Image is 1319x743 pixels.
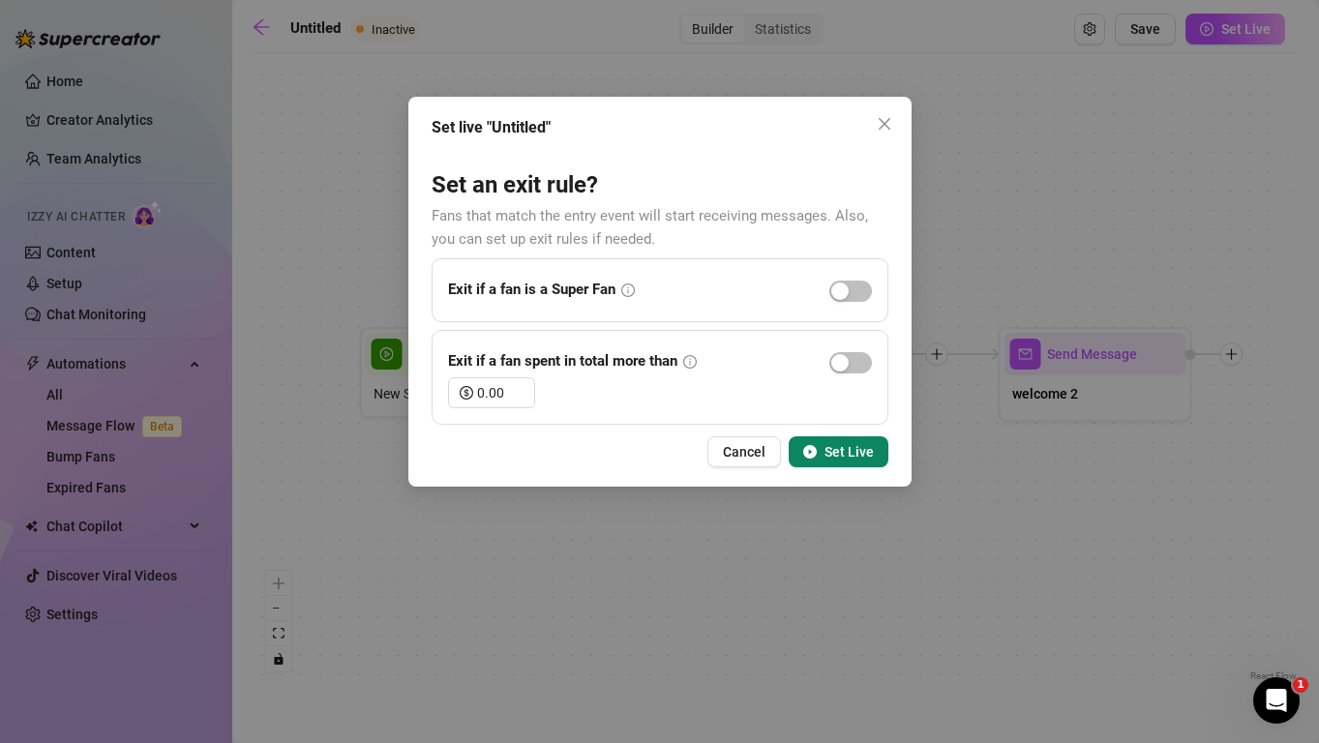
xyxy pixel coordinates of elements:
[869,108,900,139] button: Close
[1293,677,1308,693] span: 1
[448,281,615,298] strong: Exit if a fan is a Super Fan
[723,444,765,460] span: Cancel
[683,355,697,369] span: info-circle
[432,170,888,201] h3: Set an exit rule?
[869,116,900,132] span: Close
[803,445,817,459] span: play-circle
[824,444,874,460] span: Set Live
[877,116,892,132] span: close
[448,352,677,370] strong: Exit if a fan spent in total more than
[432,116,888,139] div: Set live "Untitled"
[1253,677,1300,724] iframe: Intercom live chat
[707,436,781,467] button: Cancel
[789,436,888,467] button: Set Live
[432,207,868,248] span: Fans that match the entry event will start receiving messages. Also, you can set up exit rules if...
[621,283,635,297] span: info-circle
